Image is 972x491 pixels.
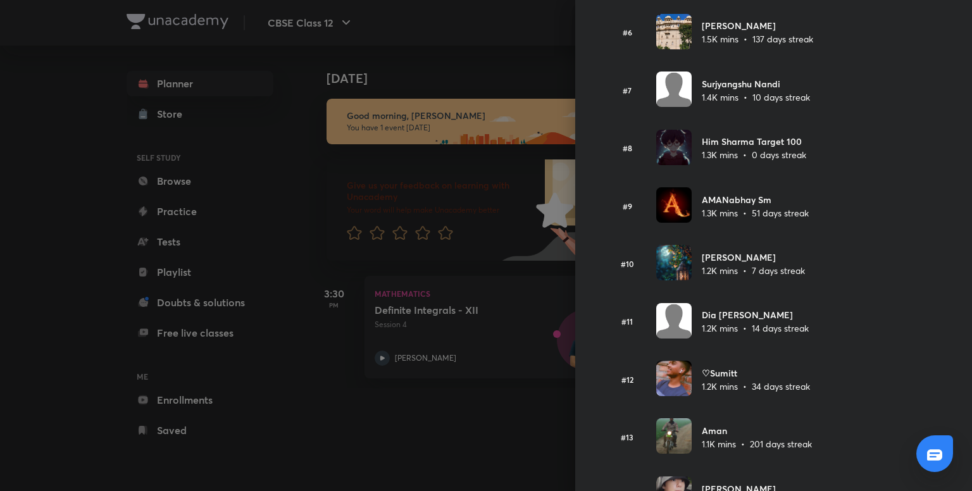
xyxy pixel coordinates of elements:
[702,264,805,277] p: 1.2K mins • 7 days streak
[656,14,692,49] img: Avatar
[702,380,810,393] p: 1.2K mins • 34 days streak
[656,361,692,396] img: Avatar
[606,201,649,212] h6: #9
[606,258,649,270] h6: #10
[702,424,812,437] h6: Aman
[702,193,809,206] h6: AMANabhay Sm
[606,316,649,327] h6: #11
[702,308,809,321] h6: Dia [PERSON_NAME]
[656,71,692,107] img: Avatar
[702,32,813,46] p: 1.5K mins • 137 days streak
[702,19,813,32] h6: [PERSON_NAME]
[702,366,810,380] h6: ♡Sumitt
[606,85,649,96] h6: #7
[702,437,812,451] p: 1.1K mins • 201 days streak
[606,374,649,385] h6: #12
[702,77,810,90] h6: Surjyangshu Nandi
[702,90,810,104] p: 1.4K mins • 10 days streak
[656,130,692,165] img: Avatar
[656,187,692,223] img: Avatar
[656,245,692,280] img: Avatar
[702,206,809,220] p: 1.3K mins • 51 days streak
[606,142,649,154] h6: #8
[702,321,809,335] p: 1.2K mins • 14 days streak
[656,303,692,339] img: Avatar
[606,432,649,443] h6: #13
[702,251,805,264] h6: [PERSON_NAME]
[606,27,649,38] h6: #6
[702,135,806,148] h6: Him Sharma Target 100
[702,148,806,161] p: 1.3K mins • 0 days streak
[656,418,692,454] img: Avatar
